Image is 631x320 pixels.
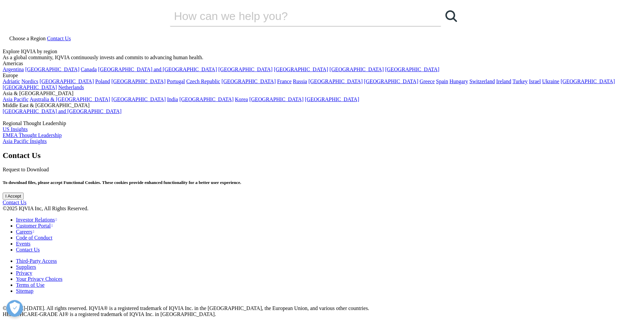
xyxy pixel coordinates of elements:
a: France [277,79,292,84]
button: Ouvrir le centre de préférences [6,300,23,317]
a: [GEOGRAPHIC_DATA] [274,67,328,72]
a: US Insights [3,126,28,132]
a: EMEA Thought Leadership [3,132,62,138]
div: Europe [3,73,628,79]
a: Hungary [449,79,468,84]
a: Turkey [513,79,528,84]
a: Asia Pacific [3,96,29,102]
a: Greece [419,79,434,84]
a: Australia & [GEOGRAPHIC_DATA] [30,96,110,102]
a: Events [16,241,31,246]
a: [GEOGRAPHIC_DATA] [3,84,57,90]
a: [GEOGRAPHIC_DATA] [305,96,359,102]
a: [GEOGRAPHIC_DATA] [25,67,79,72]
a: Careers [16,229,34,235]
svg: Search [445,10,457,22]
a: Contact Us [16,247,40,252]
a: [GEOGRAPHIC_DATA] and [GEOGRAPHIC_DATA] [3,108,121,114]
div: As a global community, IQVIA continuously invests and commits to advancing human health. [3,55,628,61]
h2: Contact Us [3,151,628,160]
a: Sitemap [16,288,33,294]
a: [GEOGRAPHIC_DATA] and [GEOGRAPHIC_DATA] [98,67,217,72]
a: Argentina [3,67,24,72]
a: Asia Pacific Insights [3,138,47,144]
a: Ireland [496,79,511,84]
a: [GEOGRAPHIC_DATA] [218,67,272,72]
a: Portugal [167,79,185,84]
span: Request to Download [3,167,49,172]
a: Czech Republic [186,79,220,84]
a: Third-Party Access [16,258,57,264]
a: Russia [293,79,307,84]
a: [GEOGRAPHIC_DATA] [330,67,384,72]
a: Israel [529,79,541,84]
a: [GEOGRAPHIC_DATA] [560,79,615,84]
div: Asia & [GEOGRAPHIC_DATA] [3,90,628,96]
a: Canada [81,67,97,72]
a: [GEOGRAPHIC_DATA] [111,96,166,102]
a: [GEOGRAPHIC_DATA] [222,79,276,84]
a: Customer Portal [16,223,53,229]
a: Terms of Use [16,282,45,288]
a: Netherlands [58,84,84,90]
a: Search [441,6,461,26]
div: Explore IQVIA by region [3,49,628,55]
a: Nordics [21,79,38,84]
a: [GEOGRAPHIC_DATA] [249,96,303,102]
a: Switzerland [469,79,495,84]
a: Investor Relations [16,217,57,223]
a: [GEOGRAPHIC_DATA] [179,96,234,102]
a: Korea [235,96,248,102]
div: © [DATE]-[DATE]. All rights reserved. IQVIA® is a registered trademark of IQVIA Inc. in the [GEOG... [3,305,628,317]
a: Poland [95,79,110,84]
a: [GEOGRAPHIC_DATA] [308,79,363,84]
span: Choose a Region [9,36,46,41]
input: I Accept [3,193,24,200]
div: Regional Thought Leadership [3,120,628,126]
a: [GEOGRAPHIC_DATA] [364,79,418,84]
a: India [167,96,178,102]
a: Ukraine [542,79,559,84]
a: Your Privacy Choices [16,276,64,282]
div: Americas [3,61,628,67]
a: Privacy [16,270,32,276]
a: [GEOGRAPHIC_DATA] [385,67,439,72]
div: ©2025 IQVIA Inc, All Rights Reserved. [3,206,628,212]
a: [GEOGRAPHIC_DATA] [111,79,166,84]
a: [GEOGRAPHIC_DATA] [40,79,94,84]
h5: To download files, please accept Functional Cookies. These cookies provide enhanced functionality... [3,180,628,185]
a: Code of Conduct [16,235,52,240]
div: Middle East & [GEOGRAPHIC_DATA] [3,102,628,108]
a: Contact Us [47,36,71,41]
a: Adriatic [3,79,20,84]
input: Search [170,6,422,26]
a: Spain [436,79,448,84]
a: Contact Us [3,200,27,205]
a: Suppliers [16,264,36,270]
